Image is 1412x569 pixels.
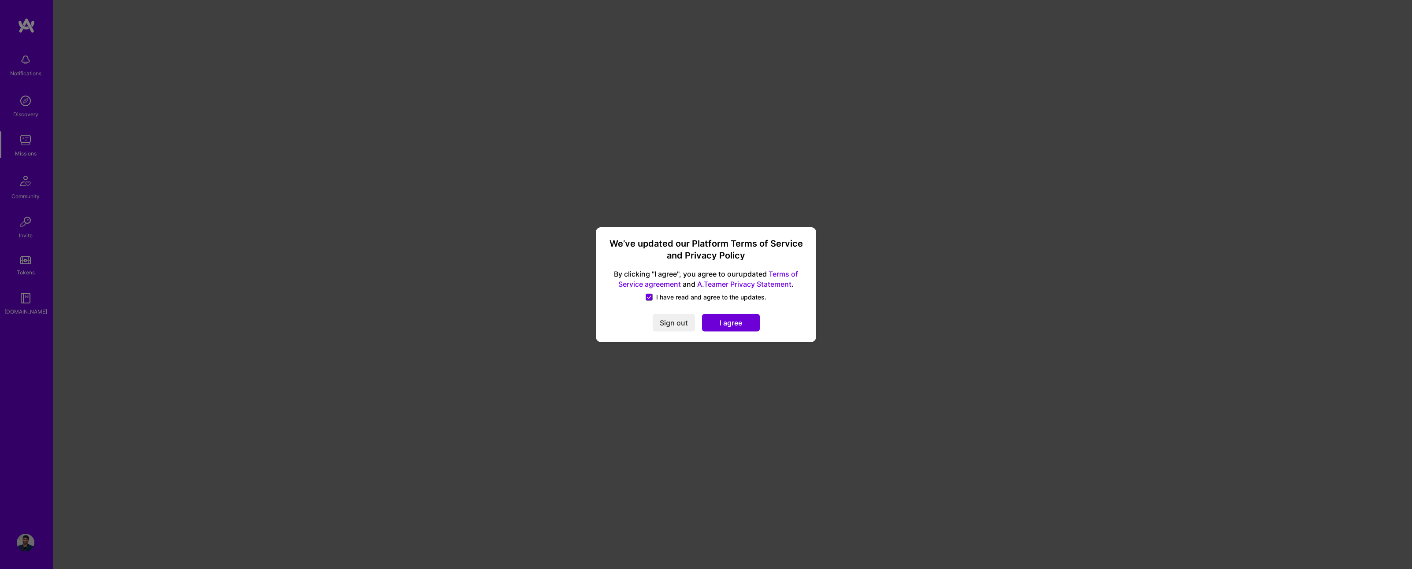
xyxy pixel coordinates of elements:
a: Terms of Service agreement [618,270,798,288]
h3: We’ve updated our Platform Terms of Service and Privacy Policy [606,238,806,262]
button: Sign out [653,314,695,331]
a: A.Teamer Privacy Statement [697,279,791,288]
button: I agree [702,314,760,331]
span: I have read and agree to the updates. [656,292,766,301]
span: By clicking "I agree", you agree to our updated and . [606,269,806,289]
